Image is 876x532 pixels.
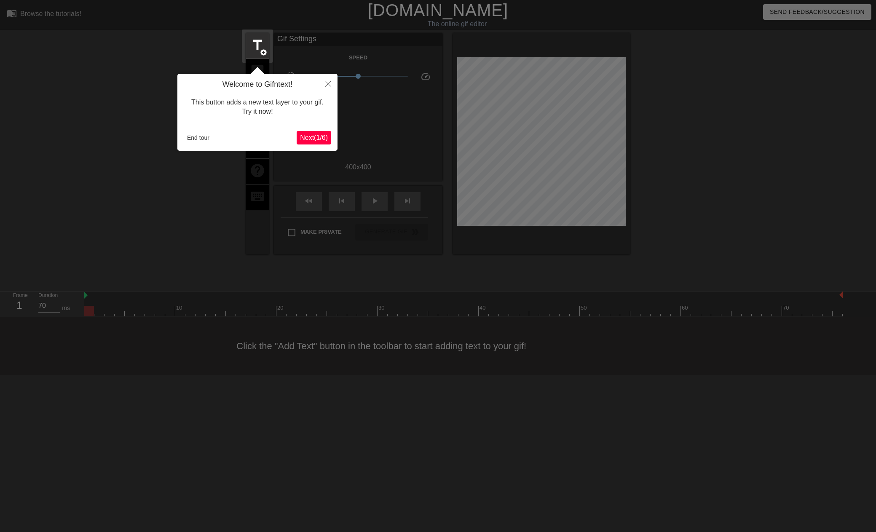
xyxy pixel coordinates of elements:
[184,89,331,125] div: This button adds a new text layer to your gif. Try it now!
[184,131,213,144] button: End tour
[319,74,338,93] button: Close
[297,131,331,144] button: Next
[184,80,331,89] h4: Welcome to Gifntext!
[300,134,328,141] span: Next ( 1 / 6 )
